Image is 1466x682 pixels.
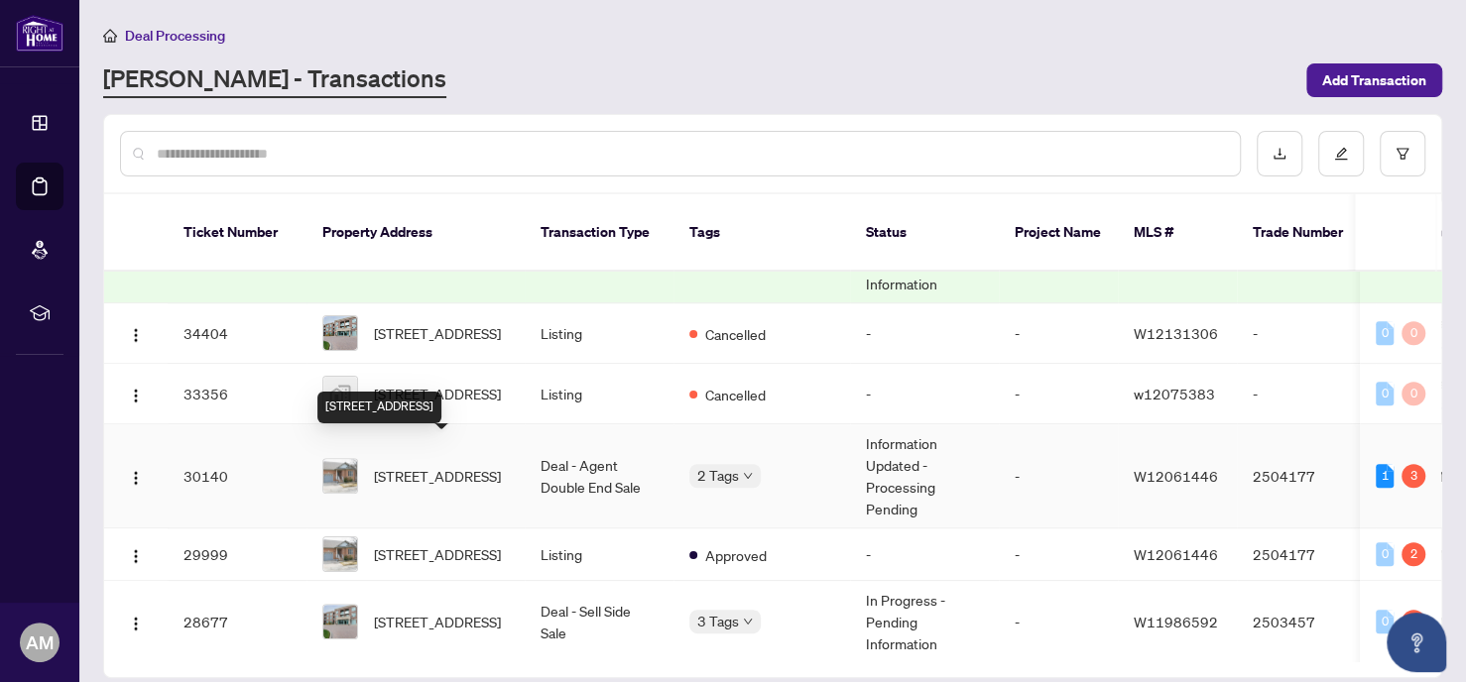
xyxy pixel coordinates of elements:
div: [STREET_ADDRESS] [317,392,441,423]
td: Information Updated - Processing Pending [850,424,999,528]
span: Approved [705,544,767,566]
td: - [850,303,999,364]
td: - [1237,364,1376,424]
button: Logo [120,460,152,492]
td: Listing [525,364,673,424]
span: W11986592 [1134,613,1218,630]
img: thumbnail-img [323,537,357,571]
button: Logo [120,538,152,570]
div: 2 [1402,610,1425,633]
img: Logo [128,616,144,631]
span: [STREET_ADDRESS] [374,543,501,565]
button: Open asap [1387,613,1446,672]
th: Trade Number [1237,194,1376,272]
div: 2 [1402,542,1425,566]
div: 0 [1402,321,1425,345]
button: Logo [120,606,152,637]
button: filter [1380,131,1425,176]
td: Deal - Sell Side Sale [525,581,673,663]
span: Cancelled [705,323,766,345]
th: Transaction Type [525,194,673,272]
span: Deal Processing [125,27,225,45]
td: - [1237,303,1376,364]
td: 34404 [168,303,306,364]
span: home [103,29,117,43]
div: 0 [1376,382,1394,405]
img: logo [16,15,63,52]
th: Ticket Number [168,194,306,272]
a: [PERSON_NAME] - Transactions [103,62,446,98]
td: - [999,581,1118,663]
span: [STREET_ADDRESS] [374,383,501,404]
span: W12131306 [1134,324,1218,342]
td: Listing [525,303,673,364]
td: Deal - Agent Double End Sale [525,424,673,528]
td: Listing [525,528,673,581]
td: - [850,528,999,581]
td: - [999,528,1118,581]
td: 2504177 [1237,528,1376,581]
td: 2504177 [1237,424,1376,528]
div: 0 [1376,542,1394,566]
div: 0 [1402,382,1425,405]
button: Add Transaction [1306,63,1442,97]
button: Logo [120,378,152,409]
img: Logo [128,470,144,486]
span: [STREET_ADDRESS] [374,465,501,487]
span: W12061446 [1134,467,1218,485]
td: - [999,424,1118,528]
th: Project Name [999,194,1118,272]
td: - [999,364,1118,424]
th: MLS # [1118,194,1237,272]
div: 0 [1376,610,1394,633]
th: Tags [673,194,850,272]
td: - [999,303,1118,364]
div: 0 [1376,321,1394,345]
img: Logo [128,548,144,564]
span: download [1273,147,1286,161]
span: 2 Tags [697,464,739,487]
td: 29999 [168,528,306,581]
th: Status [850,194,999,272]
img: thumbnail-img [323,316,357,350]
span: Cancelled [705,384,766,405]
img: thumbnail-img [323,459,357,493]
button: download [1257,131,1302,176]
span: filter [1396,147,1409,161]
span: AM [26,628,54,656]
button: edit [1318,131,1364,176]
img: Logo [128,327,144,343]
span: W12061446 [1134,545,1218,563]
img: thumbnail-img [323,605,357,638]
td: 30140 [168,424,306,528]
td: - [850,364,999,424]
span: down [743,617,753,626]
span: Add Transaction [1322,64,1426,96]
span: w12075383 [1134,385,1215,402]
td: In Progress - Pending Information [850,581,999,663]
img: Logo [128,388,144,403]
th: Property Address [306,194,525,272]
span: 3 Tags [697,610,739,632]
td: 28677 [168,581,306,663]
img: thumbnail-img [323,377,357,410]
span: [STREET_ADDRESS] [374,611,501,632]
span: edit [1334,147,1348,161]
td: 2503457 [1237,581,1376,663]
div: 3 [1402,464,1425,488]
button: Logo [120,317,152,349]
span: down [743,471,753,481]
span: [STREET_ADDRESS] [374,322,501,344]
td: 33356 [168,364,306,424]
div: 1 [1376,464,1394,488]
